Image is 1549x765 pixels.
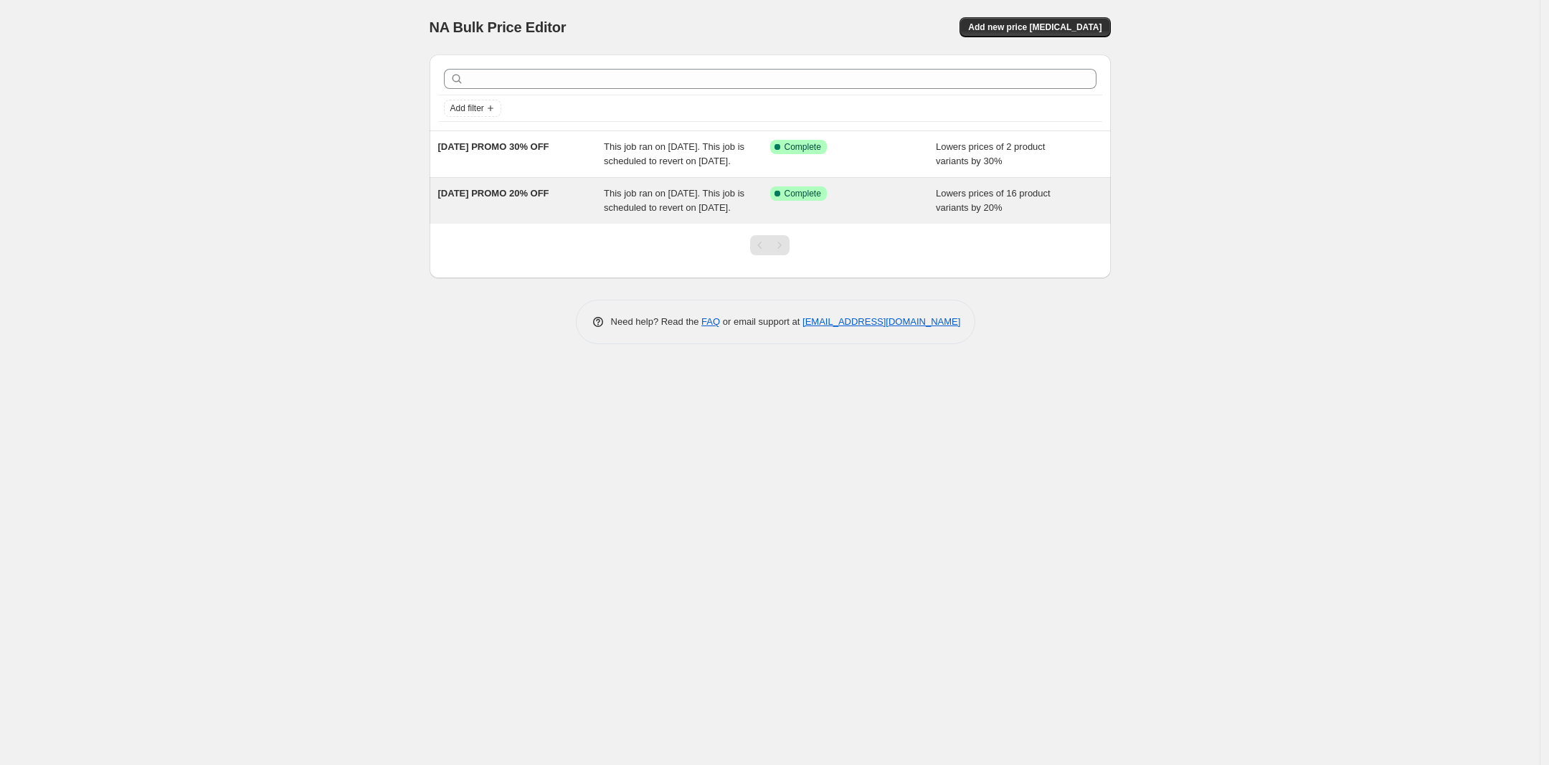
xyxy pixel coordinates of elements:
span: Lowers prices of 2 product variants by 30% [936,141,1045,166]
button: Add filter [444,100,501,117]
span: [DATE] PROMO 20% OFF [438,188,549,199]
span: This job ran on [DATE]. This job is scheduled to revert on [DATE]. [604,188,744,213]
span: Add new price [MEDICAL_DATA] [968,22,1102,33]
span: Lowers prices of 16 product variants by 20% [936,188,1051,213]
span: NA Bulk Price Editor [430,19,567,35]
span: Complete [785,141,821,153]
a: FAQ [701,316,720,327]
span: [DATE] PROMO 30% OFF [438,141,549,152]
nav: Pagination [750,235,790,255]
span: or email support at [720,316,802,327]
span: This job ran on [DATE]. This job is scheduled to revert on [DATE]. [604,141,744,166]
button: Add new price [MEDICAL_DATA] [960,17,1110,37]
span: Need help? Read the [611,316,702,327]
span: Complete [785,188,821,199]
a: [EMAIL_ADDRESS][DOMAIN_NAME] [802,316,960,327]
span: Add filter [450,103,484,114]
